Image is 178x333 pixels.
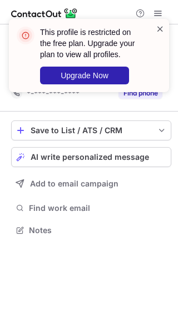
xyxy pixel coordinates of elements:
header: This profile is restricted on the free plan. Upgrade your plan to view all profiles. [40,27,142,60]
span: Add to email campaign [30,179,118,188]
div: Save to List / ATS / CRM [31,126,152,135]
img: ContactOut v5.3.10 [11,7,78,20]
span: AI write personalized message [31,153,149,162]
span: Find work email [29,203,167,213]
span: Upgrade Now [61,71,108,80]
button: Notes [11,223,171,238]
button: Upgrade Now [40,67,129,84]
button: save-profile-one-click [11,120,171,140]
button: Add to email campaign [11,174,171,194]
img: error [17,27,34,44]
button: AI write personalized message [11,147,171,167]
button: Find work email [11,200,171,216]
span: Notes [29,225,167,235]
